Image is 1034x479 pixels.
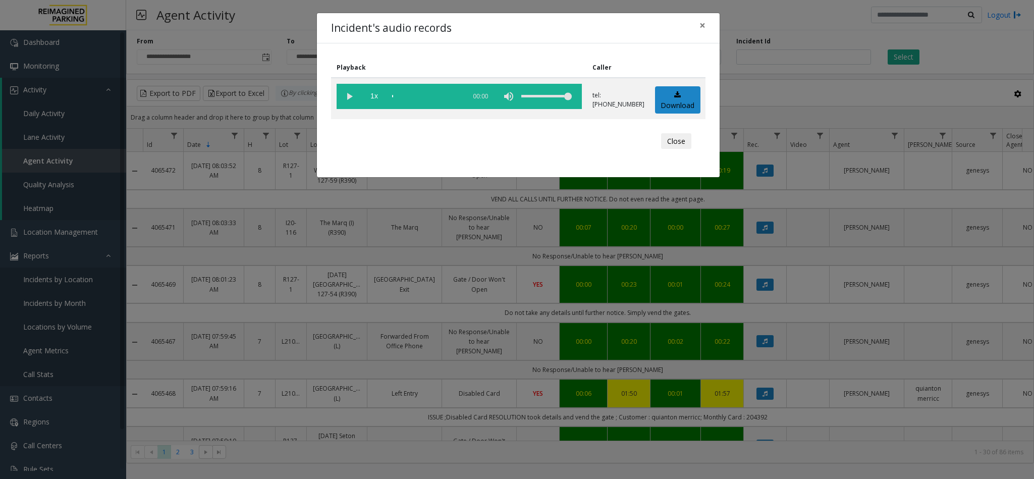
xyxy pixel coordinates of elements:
th: Playback [331,58,587,78]
button: Close [692,13,713,38]
button: Close [661,133,691,149]
a: Download [655,86,700,114]
p: tel:[PHONE_NUMBER] [592,91,644,109]
span: × [699,18,705,32]
h4: Incident's audio records [331,20,452,36]
span: playback speed button [362,84,387,109]
div: volume level [521,84,572,109]
div: scrub bar [392,84,461,109]
th: Caller [587,58,649,78]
